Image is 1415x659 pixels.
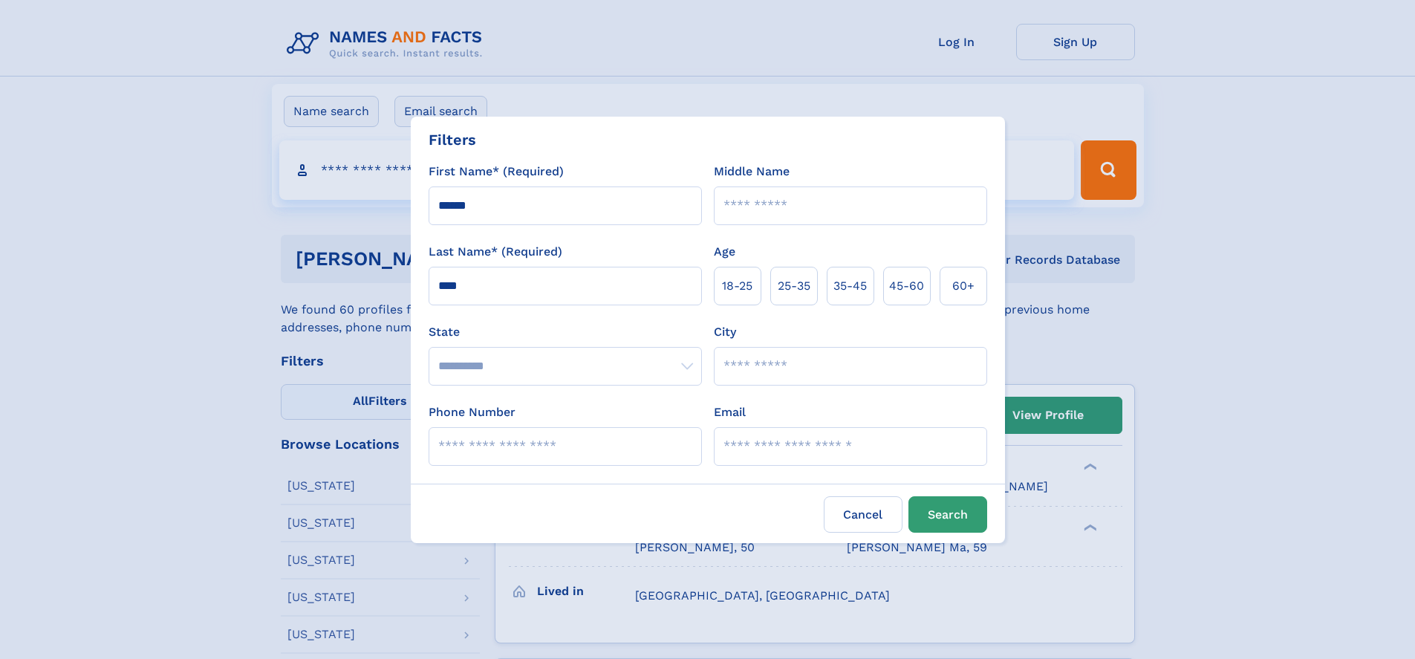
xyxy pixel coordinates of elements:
span: 25‑35 [778,277,810,295]
label: City [714,323,736,341]
div: Filters [429,129,476,151]
span: 45‑60 [889,277,924,295]
span: 60+ [952,277,975,295]
label: State [429,323,702,341]
label: Age [714,243,735,261]
label: Middle Name [714,163,790,181]
label: First Name* (Required) [429,163,564,181]
label: Last Name* (Required) [429,243,562,261]
label: Phone Number [429,403,515,421]
label: Email [714,403,746,421]
button: Search [908,496,987,533]
span: 35‑45 [833,277,867,295]
label: Cancel [824,496,902,533]
span: 18‑25 [722,277,752,295]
